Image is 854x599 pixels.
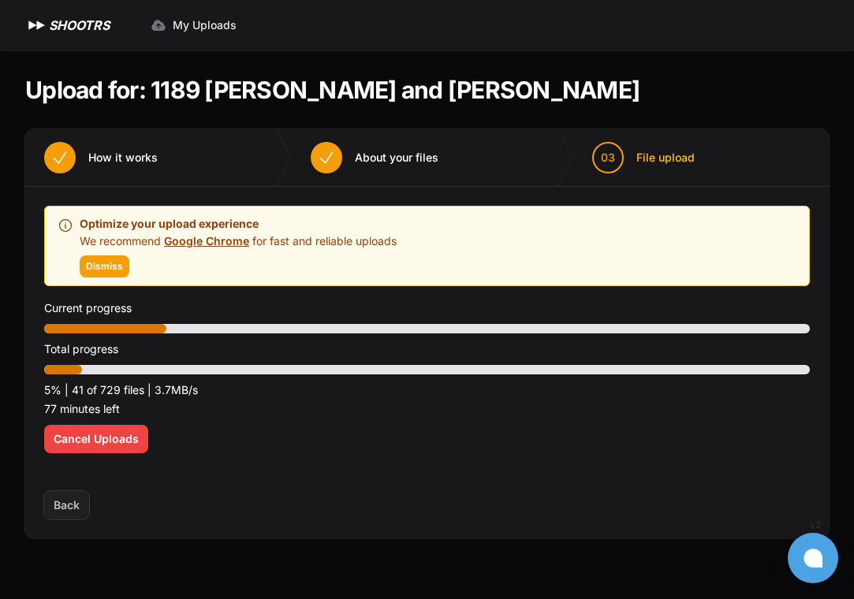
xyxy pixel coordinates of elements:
[44,340,810,359] p: Total progress
[49,16,110,35] h1: SHOOTRS
[292,129,457,186] button: About your files
[80,214,397,233] p: Optimize your upload experience
[44,400,810,419] p: 77 minutes left
[810,515,821,534] div: v2
[80,233,397,249] p: We recommend for fast and reliable uploads
[355,150,438,166] span: About your files
[44,381,810,400] p: 5% | 41 of 729 files | 3.7MB/s
[80,255,129,277] button: Dismiss
[44,425,148,453] button: Cancel Uploads
[25,76,640,104] h1: Upload for: 1189 [PERSON_NAME] and [PERSON_NAME]
[573,129,714,186] button: 03 File upload
[86,260,123,273] span: Dismiss
[141,11,246,39] a: My Uploads
[25,16,110,35] a: SHOOTRS SHOOTRS
[25,129,177,186] button: How it works
[25,16,49,35] img: SHOOTRS
[601,150,615,166] span: 03
[173,17,237,33] span: My Uploads
[44,299,810,318] p: Current progress
[88,150,158,166] span: How it works
[54,431,139,447] span: Cancel Uploads
[636,150,695,166] span: File upload
[788,533,838,583] button: Open chat window
[164,234,249,247] a: Google Chrome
